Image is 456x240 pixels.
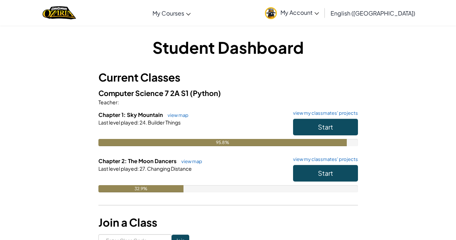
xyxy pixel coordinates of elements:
[164,112,189,118] a: view map
[118,99,119,105] span: :
[139,119,147,126] span: 24.
[289,111,358,115] a: view my classmates' projects
[98,88,190,97] span: Computer Science 7 2A S1
[331,9,415,17] span: English ([GEOGRAPHIC_DATA])
[98,214,358,231] h3: Join a Class
[98,36,358,58] h1: Student Dashboard
[265,7,277,19] img: avatar
[43,5,76,20] a: Ozaria by CodeCombat logo
[146,165,192,172] span: Changing Distance
[318,123,333,131] span: Start
[98,165,137,172] span: Last level played
[190,88,221,97] span: (Python)
[98,185,184,192] div: 32.9%
[261,1,323,24] a: My Account
[137,165,139,172] span: :
[43,5,76,20] img: Home
[98,99,118,105] span: Teacher
[293,119,358,135] button: Start
[327,3,419,23] a: English ([GEOGRAPHIC_DATA])
[280,9,319,16] span: My Account
[152,9,184,17] span: My Courses
[318,169,333,177] span: Start
[98,139,347,146] div: 95.8%
[98,111,164,118] span: Chapter 1: Sky Mountain
[98,69,358,86] h3: Current Classes
[98,119,137,126] span: Last level played
[139,165,146,172] span: 27.
[149,3,194,23] a: My Courses
[98,157,178,164] span: Chapter 2: The Moon Dancers
[147,119,181,126] span: Builder Things
[293,165,358,182] button: Start
[137,119,139,126] span: :
[178,158,202,164] a: view map
[289,157,358,162] a: view my classmates' projects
